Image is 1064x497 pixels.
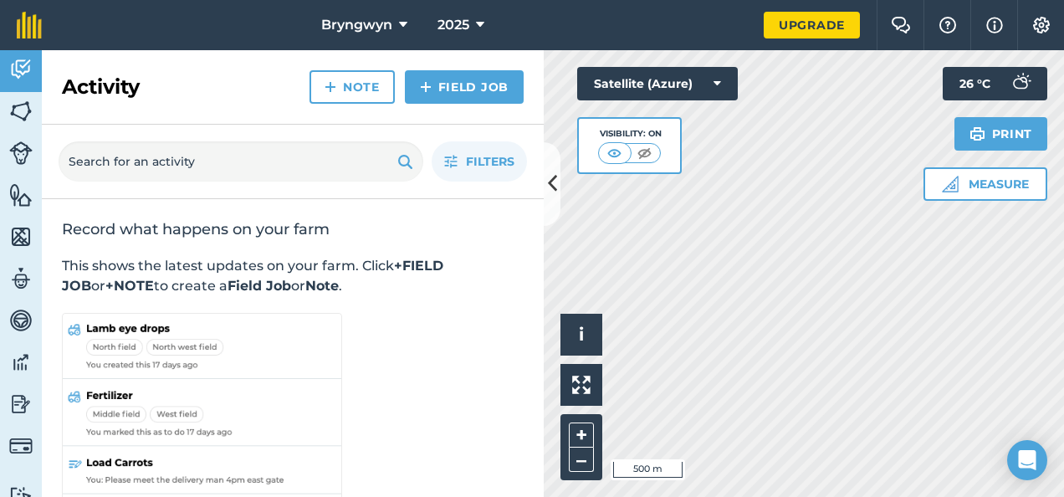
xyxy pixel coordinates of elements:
strong: Note [305,278,339,294]
img: svg+xml;base64,PHN2ZyB4bWxucz0iaHR0cDovL3d3dy53My5vcmcvMjAwMC9zdmciIHdpZHRoPSI1NiIgaGVpZ2h0PSI2MC... [9,99,33,124]
img: A cog icon [1031,17,1051,33]
a: Field Job [405,70,524,104]
img: svg+xml;base64,PD94bWwgdmVyc2lvbj0iMS4wIiBlbmNvZGluZz0idXRmLTgiPz4KPCEtLSBHZW5lcmF0b3I6IEFkb2JlIE... [9,434,33,458]
div: Visibility: On [598,127,662,141]
img: svg+xml;base64,PHN2ZyB4bWxucz0iaHR0cDovL3d3dy53My5vcmcvMjAwMC9zdmciIHdpZHRoPSI1NiIgaGVpZ2h0PSI2MC... [9,224,33,249]
span: 2025 [437,15,469,35]
img: svg+xml;base64,PHN2ZyB4bWxucz0iaHR0cDovL3d3dy53My5vcmcvMjAwMC9zdmciIHdpZHRoPSIxNCIgaGVpZ2h0PSIyNC... [325,77,336,97]
img: A question mark icon [938,17,958,33]
img: svg+xml;base64,PHN2ZyB4bWxucz0iaHR0cDovL3d3dy53My5vcmcvMjAwMC9zdmciIHdpZHRoPSI1MCIgaGVpZ2h0PSI0MC... [634,145,655,161]
img: svg+xml;base64,PD94bWwgdmVyc2lvbj0iMS4wIiBlbmNvZGluZz0idXRmLTgiPz4KPCEtLSBHZW5lcmF0b3I6IEFkb2JlIE... [9,350,33,375]
input: Search for an activity [59,141,423,182]
h2: Record what happens on your farm [62,219,524,239]
button: Print [954,117,1048,151]
span: Filters [466,152,514,171]
img: fieldmargin Logo [17,12,42,38]
a: Note [309,70,395,104]
strong: +NOTE [105,278,154,294]
span: Bryngwyn [321,15,392,35]
button: + [569,423,594,448]
button: i [560,314,602,356]
img: svg+xml;base64,PHN2ZyB4bWxucz0iaHR0cDovL3d3dy53My5vcmcvMjAwMC9zdmciIHdpZHRoPSIxOSIgaGVpZ2h0PSIyNC... [969,124,985,144]
button: Satellite (Azure) [577,67,738,100]
img: svg+xml;base64,PD94bWwgdmVyc2lvbj0iMS4wIiBlbmNvZGluZz0idXRmLTgiPz4KPCEtLSBHZW5lcmF0b3I6IEFkb2JlIE... [9,141,33,165]
img: svg+xml;base64,PHN2ZyB4bWxucz0iaHR0cDovL3d3dy53My5vcmcvMjAwMC9zdmciIHdpZHRoPSIxNCIgaGVpZ2h0PSIyNC... [420,77,432,97]
div: Open Intercom Messenger [1007,440,1047,480]
img: svg+xml;base64,PHN2ZyB4bWxucz0iaHR0cDovL3d3dy53My5vcmcvMjAwMC9zdmciIHdpZHRoPSI1NiIgaGVpZ2h0PSI2MC... [9,182,33,208]
button: Measure [923,167,1047,201]
button: – [569,448,594,472]
img: Two speech bubbles overlapping with the left bubble in the forefront [891,17,911,33]
img: svg+xml;base64,PD94bWwgdmVyc2lvbj0iMS4wIiBlbmNvZGluZz0idXRmLTgiPz4KPCEtLSBHZW5lcmF0b3I6IEFkb2JlIE... [9,308,33,333]
img: svg+xml;base64,PD94bWwgdmVyc2lvbj0iMS4wIiBlbmNvZGluZz0idXRmLTgiPz4KPCEtLSBHZW5lcmF0b3I6IEFkb2JlIE... [9,57,33,82]
p: This shows the latest updates on your farm. Click or to create a or . [62,256,524,296]
strong: Field Job [228,278,291,294]
img: Four arrows, one pointing top left, one top right, one bottom right and the last bottom left [572,376,591,394]
img: svg+xml;base64,PD94bWwgdmVyc2lvbj0iMS4wIiBlbmNvZGluZz0idXRmLTgiPz4KPCEtLSBHZW5lcmF0b3I6IEFkb2JlIE... [1004,67,1037,100]
img: svg+xml;base64,PD94bWwgdmVyc2lvbj0iMS4wIiBlbmNvZGluZz0idXRmLTgiPz4KPCEtLSBHZW5lcmF0b3I6IEFkb2JlIE... [9,392,33,417]
img: svg+xml;base64,PHN2ZyB4bWxucz0iaHR0cDovL3d3dy53My5vcmcvMjAwMC9zdmciIHdpZHRoPSIxNyIgaGVpZ2h0PSIxNy... [986,15,1003,35]
span: i [579,324,584,345]
img: Ruler icon [942,176,959,192]
img: svg+xml;base64,PHN2ZyB4bWxucz0iaHR0cDovL3d3dy53My5vcmcvMjAwMC9zdmciIHdpZHRoPSI1MCIgaGVpZ2h0PSI0MC... [604,145,625,161]
img: svg+xml;base64,PHN2ZyB4bWxucz0iaHR0cDovL3d3dy53My5vcmcvMjAwMC9zdmciIHdpZHRoPSIxOSIgaGVpZ2h0PSIyNC... [397,151,413,172]
span: 26 ° C [959,67,990,100]
a: Upgrade [764,12,860,38]
img: svg+xml;base64,PD94bWwgdmVyc2lvbj0iMS4wIiBlbmNvZGluZz0idXRmLTgiPz4KPCEtLSBHZW5lcmF0b3I6IEFkb2JlIE... [9,266,33,291]
button: 26 °C [943,67,1047,100]
h2: Activity [62,74,140,100]
button: Filters [432,141,527,182]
